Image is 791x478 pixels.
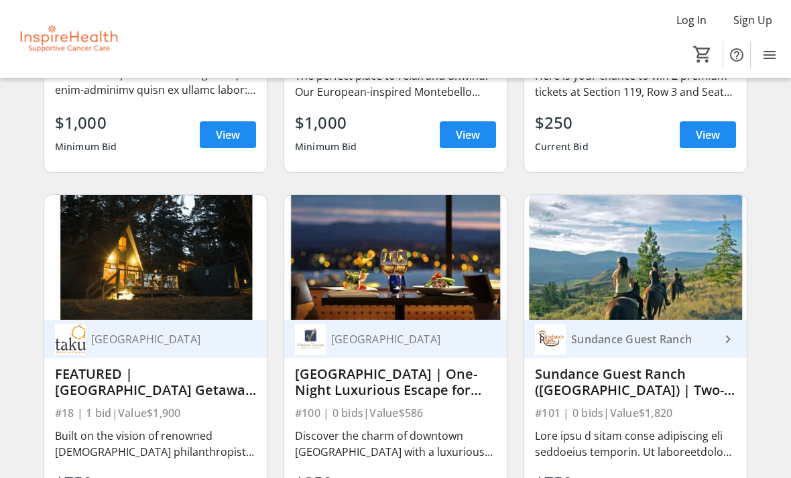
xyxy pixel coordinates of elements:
[55,111,117,135] div: $1,000
[535,135,589,159] div: Current Bid
[55,135,117,159] div: Minimum Bid
[55,324,86,355] img: Taku Resort and Marina
[535,68,736,100] div: Here is your chance to win 2 premium tickets at Section 119, Row 3 and Seats 5 & 6 to see the Van...
[690,42,715,66] button: Cart
[295,68,496,100] div: The perfect place to relax and unwind. Our European-inspired Montebello townhome comes with 3 bed...
[55,428,256,460] div: Built on the vision of renowned [DEMOGRAPHIC_DATA] philanthropist and social innovator [PERSON_NA...
[295,428,496,460] div: Discover the charm of downtown [GEOGRAPHIC_DATA] with a luxurious one-night stay in a spacious on...
[535,404,736,422] div: #101 | 0 bids | Value $1,820
[295,324,326,355] img: Chateau Victoria Hotel & Suites
[55,404,256,422] div: #18 | 1 bid | Value $1,900
[86,333,240,346] div: [GEOGRAPHIC_DATA]
[535,366,736,398] div: Sundance Guest Ranch ([GEOGRAPHIC_DATA]) | Two-Night Getaway for 2
[295,111,357,135] div: $1,000
[216,127,240,143] span: View
[733,12,772,28] span: Sign Up
[440,121,496,148] a: View
[566,333,720,346] div: Sundance Guest Ranch
[326,333,480,346] div: [GEOGRAPHIC_DATA]
[723,9,783,31] button: Sign Up
[676,12,707,28] span: Log In
[535,111,589,135] div: $250
[535,324,566,355] img: Sundance Guest Ranch
[200,121,256,148] a: View
[44,195,267,320] img: FEATURED |Taku Resort Beachhouse Getaway | 3 Nights with Golf
[720,331,736,347] mat-icon: keyboard_arrow_right
[295,135,357,159] div: Minimum Bid
[295,404,496,422] div: #100 | 0 bids | Value $586
[666,9,717,31] button: Log In
[680,121,736,148] a: View
[456,127,480,143] span: View
[524,320,747,358] a: Sundance Guest RanchSundance Guest Ranch
[284,195,507,320] img: Chateau Victoria Hotel & Suites | One-Night Luxurious Escape for Two
[696,127,720,143] span: View
[295,366,496,398] div: [GEOGRAPHIC_DATA] | One-Night Luxurious Escape for Two
[756,42,783,68] button: Menu
[535,428,736,460] div: Lore ipsu d sitam conse adipiscing eli seddoeius temporin. Ut laboreetdolo mag-aliquaeni adminimv...
[55,366,256,398] div: FEATURED |[GEOGRAPHIC_DATA] Getaway | 3 Nights with Golf
[524,195,747,320] img: Sundance Guest Ranch (Ashcroft) | Two-Night Getaway for 2
[723,42,750,68] button: Help
[8,5,127,72] img: InspireHealth Supportive Cancer Care's Logo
